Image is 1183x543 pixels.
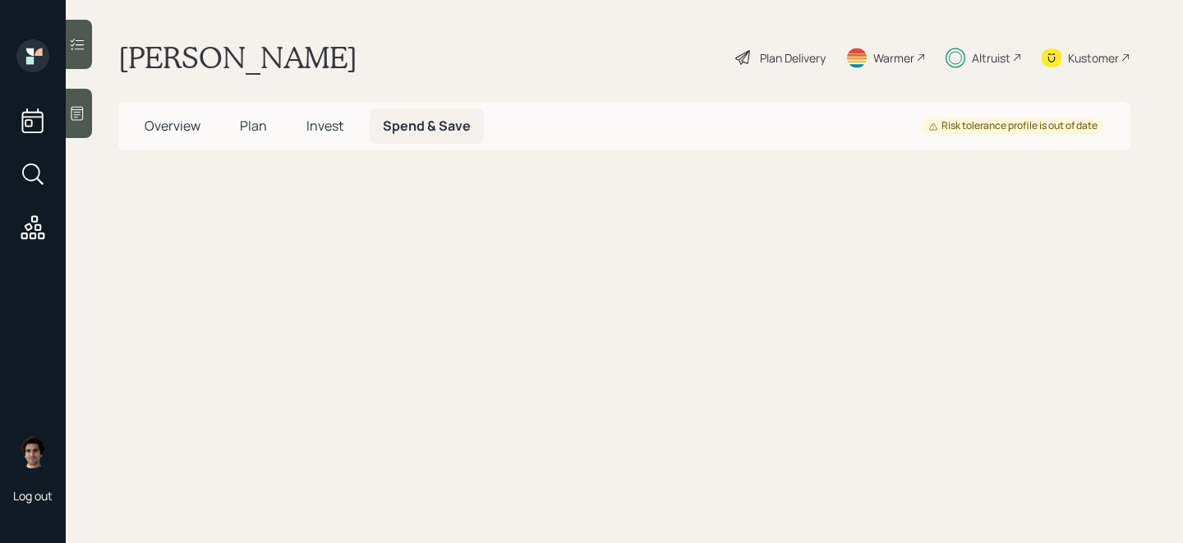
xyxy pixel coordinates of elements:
[13,488,53,504] div: Log out
[16,435,49,468] img: harrison-schaefer-headshot-2.png
[972,49,1010,67] div: Altruist
[118,39,357,76] h1: [PERSON_NAME]
[1068,49,1119,67] div: Kustomer
[240,117,267,135] span: Plan
[306,117,343,135] span: Invest
[383,117,471,135] span: Spend & Save
[145,117,200,135] span: Overview
[928,119,1098,133] div: Risk tolerance profile is out of date
[760,49,826,67] div: Plan Delivery
[873,49,914,67] div: Warmer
